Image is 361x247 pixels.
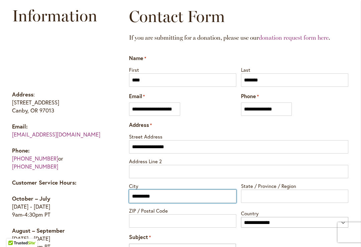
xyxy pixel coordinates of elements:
[129,121,152,129] legend: Address
[241,208,348,217] label: Country
[12,90,33,98] strong: Address
[12,179,77,186] strong: Customer Service Hours:
[129,181,236,190] label: City
[12,34,103,84] iframe: Swan Island Dahlias on Google Maps
[12,131,100,138] a: [EMAIL_ADDRESS][DOMAIN_NAME]
[129,54,146,62] legend: Name
[12,90,103,114] p: : [STREET_ADDRESS] Canby, OR 97013
[129,6,348,26] h2: Contact Form
[12,155,58,162] a: [PHONE_NUMBER]
[259,34,329,41] a: donation request form here
[12,6,103,26] h2: Information
[12,147,30,154] strong: Phone:
[12,195,103,219] p: [DATE] - [DATE] 9am-4:30pm PT
[241,92,259,100] label: Phone
[12,195,50,202] strong: October – July
[129,65,236,73] label: First
[241,181,348,190] label: State / Province / Region
[129,132,348,140] label: Street Address
[129,156,348,165] label: Address Line 2
[12,122,28,130] strong: Email:
[241,65,348,73] label: Last
[129,28,348,48] h2: If you are submitting for a donation, please use our .
[129,92,145,100] label: Email
[12,163,58,170] a: [PHONE_NUMBER]
[129,206,236,214] label: ZIP / Postal Code
[12,147,103,171] p: or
